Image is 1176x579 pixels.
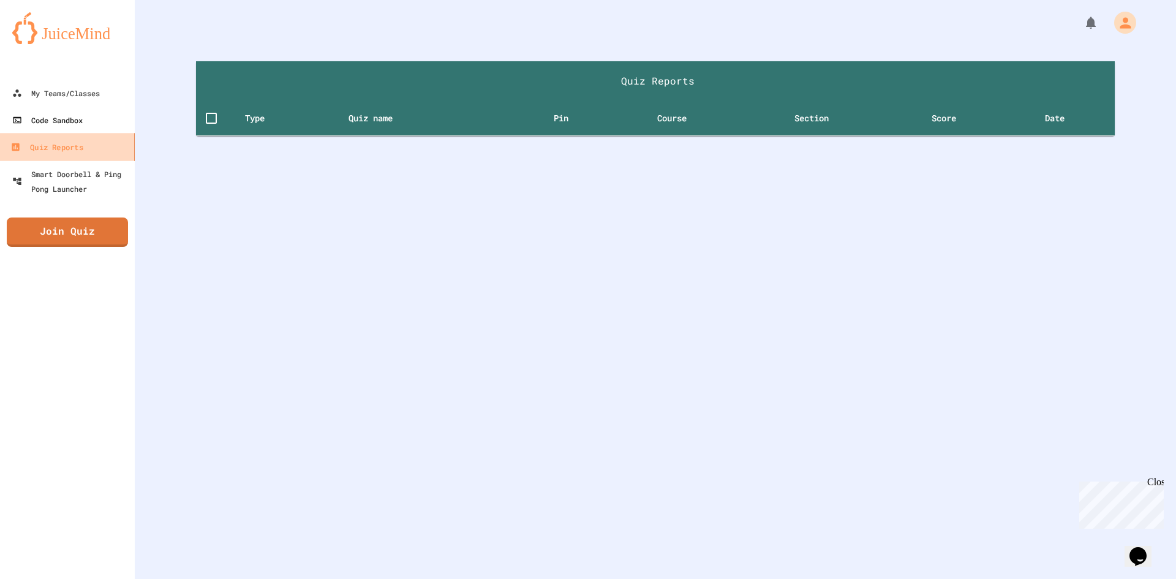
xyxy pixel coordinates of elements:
span: Quiz name [349,111,409,126]
span: Type [245,111,281,126]
div: Chat with us now!Close [5,5,85,78]
div: My Teams/Classes [12,86,100,100]
span: Score [932,111,972,126]
span: Pin [554,111,584,126]
span: Section [794,111,845,126]
iframe: chat widget [1074,477,1164,529]
iframe: chat widget [1125,530,1164,567]
div: Smart Doorbell & Ping Pong Launcher [12,167,130,196]
div: My Account [1101,9,1139,37]
div: Quiz Reports [10,140,83,155]
div: Code Sandbox [12,113,83,127]
img: logo-orange.svg [12,12,123,44]
span: Course [657,111,703,126]
span: Date [1045,111,1080,126]
a: Join Quiz [7,218,128,247]
h1: Quiz Reports [206,74,1110,88]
